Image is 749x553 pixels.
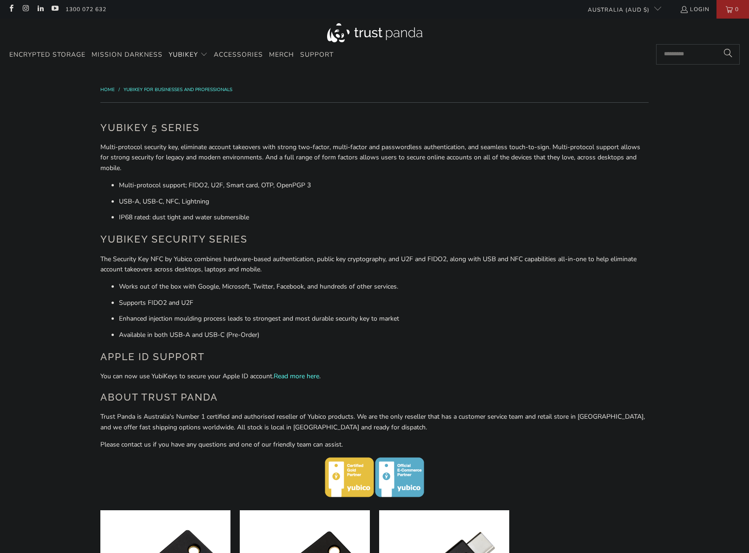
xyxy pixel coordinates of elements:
[269,44,294,66] a: Merch
[100,440,649,450] p: Please contact us if you have any questions and one of our friendly team can assist.
[92,50,163,59] span: Mission Darkness
[92,44,163,66] a: Mission Darkness
[269,50,294,59] span: Merch
[214,50,263,59] span: Accessories
[118,86,120,93] span: /
[100,371,649,382] p: You can now use YubiKeys to secure your Apple ID account. .
[274,372,319,381] a: Read more here
[716,44,740,65] button: Search
[100,86,115,93] span: Home
[214,44,263,66] a: Accessories
[119,298,649,308] li: Supports FIDO2 and U2F
[66,4,106,14] a: 1300 072 632
[169,44,208,66] summary: YubiKey
[119,197,649,207] li: USB-A, USB-C, NFC, Lightning
[100,86,116,93] a: Home
[9,50,85,59] span: Encrypted Storage
[680,4,710,14] a: Login
[119,180,649,191] li: Multi-protocol support; FIDO2, U2F, Smart card, OTP, OpenPGP 3
[100,390,649,405] h2: About Trust Panda
[169,50,198,59] span: YubiKey
[119,212,649,223] li: IP68 rated: dust tight and water submersible
[100,142,649,173] p: Multi-protocol security key, eliminate account takeovers with strong two-factor, multi-factor and...
[100,412,649,433] p: Trust Panda is Australia's Number 1 certified and authorised reseller of Yubico products. We are ...
[327,23,422,42] img: Trust Panda Australia
[300,44,334,66] a: Support
[36,6,44,13] a: Trust Panda Australia on LinkedIn
[124,86,232,93] a: YubiKey for Businesses and Professionals
[119,314,649,324] li: Enhanced injection moulding process leads to strongest and most durable security key to market
[656,44,740,65] input: Search...
[7,6,15,13] a: Trust Panda Australia on Facebook
[21,6,29,13] a: Trust Panda Australia on Instagram
[100,349,649,364] h2: Apple ID Support
[9,44,85,66] a: Encrypted Storage
[100,120,649,135] h2: YubiKey 5 Series
[119,330,649,340] li: Available in both USB-A and USB-C (Pre-Order)
[51,6,59,13] a: Trust Panda Australia on YouTube
[300,50,334,59] span: Support
[100,254,649,275] p: The Security Key NFC by Yubico combines hardware-based authentication, public key cryptography, a...
[119,282,649,292] li: Works out of the box with Google, Microsoft, Twitter, Facebook, and hundreds of other services.
[100,232,649,247] h2: YubiKey Security Series
[9,44,334,66] nav: Translation missing: en.navigation.header.main_nav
